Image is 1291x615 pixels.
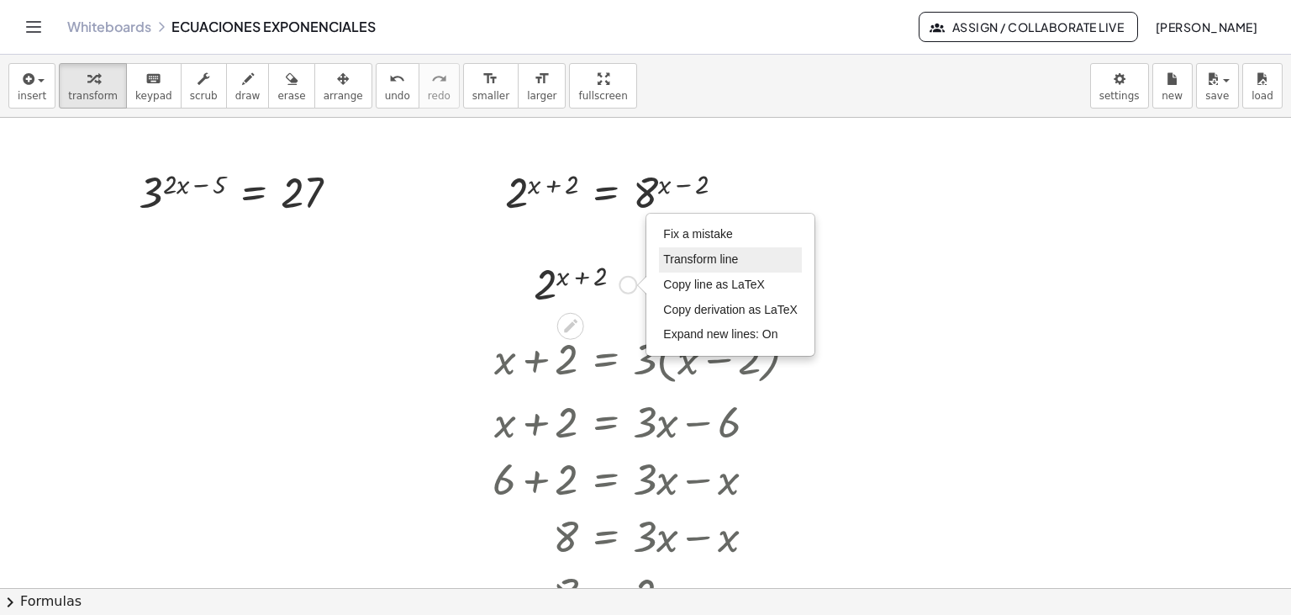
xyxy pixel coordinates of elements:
[324,90,363,102] span: arrange
[919,12,1138,42] button: Assign / Collaborate Live
[518,63,566,109] button: format_sizelarger
[1090,63,1149,109] button: settings
[67,19,151,35] a: Whiteboards
[527,90,556,102] span: larger
[376,63,419,109] button: undoundo
[20,13,47,40] button: Toggle navigation
[482,69,498,89] i: format_size
[472,90,509,102] span: smaller
[145,69,161,89] i: keyboard
[235,90,261,102] span: draw
[663,227,732,241] span: Fix a mistake
[1155,19,1257,34] span: [PERSON_NAME]
[1196,63,1239,109] button: save
[663,327,777,341] span: Expand new lines: On
[663,303,798,316] span: Copy derivation as LaTeX
[135,90,172,102] span: keypad
[569,63,636,109] button: fullscreen
[578,90,627,102] span: fullscreen
[1162,90,1183,102] span: new
[8,63,55,109] button: insert
[18,90,46,102] span: insert
[1152,63,1193,109] button: new
[1251,90,1273,102] span: load
[190,90,218,102] span: scrub
[389,69,405,89] i: undo
[1141,12,1271,42] button: [PERSON_NAME]
[933,19,1124,34] span: Assign / Collaborate Live
[431,69,447,89] i: redo
[419,63,460,109] button: redoredo
[385,90,410,102] span: undo
[663,278,765,291] span: Copy line as LaTeX
[463,63,519,109] button: format_sizesmaller
[277,90,305,102] span: erase
[126,63,182,109] button: keyboardkeypad
[314,63,372,109] button: arrange
[59,63,127,109] button: transform
[268,63,314,109] button: erase
[1099,90,1140,102] span: settings
[68,90,118,102] span: transform
[1242,63,1283,109] button: load
[226,63,270,109] button: draw
[557,312,584,339] div: Edit math
[663,252,738,266] span: Transform line
[181,63,227,109] button: scrub
[1205,90,1229,102] span: save
[428,90,451,102] span: redo
[534,69,550,89] i: format_size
